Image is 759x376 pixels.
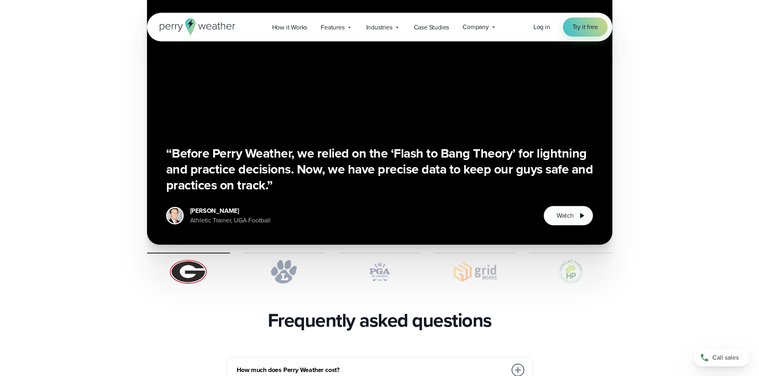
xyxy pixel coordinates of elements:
div: [PERSON_NAME] [190,206,271,216]
h3: “Before Perry Weather, we relied on the ‘Flash to Bang Theory’ for lightning and practice decisio... [166,145,593,193]
h3: How much does Perry Weather cost? [237,365,507,375]
span: How it Works [272,23,308,32]
a: Try it free [563,18,608,37]
iframe: profile [3,12,124,73]
a: How it Works [265,19,314,35]
span: Features [321,23,344,32]
img: Gridworks.svg [434,260,517,284]
a: Call sales [694,349,749,366]
span: Watch [557,211,573,220]
h2: Frequently asked questions [268,309,492,331]
button: Watch [543,206,593,226]
a: Case Studies [407,19,456,35]
span: Company [463,22,489,32]
a: Log in [533,22,550,32]
span: Case Studies [414,23,449,32]
img: PGA.svg [338,260,421,284]
span: Try it free [573,22,598,32]
span: Industries [366,23,392,32]
span: Call sales [712,353,739,362]
span: Log in [533,22,550,31]
div: Athletic Trainer, UGA Football [190,216,271,225]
